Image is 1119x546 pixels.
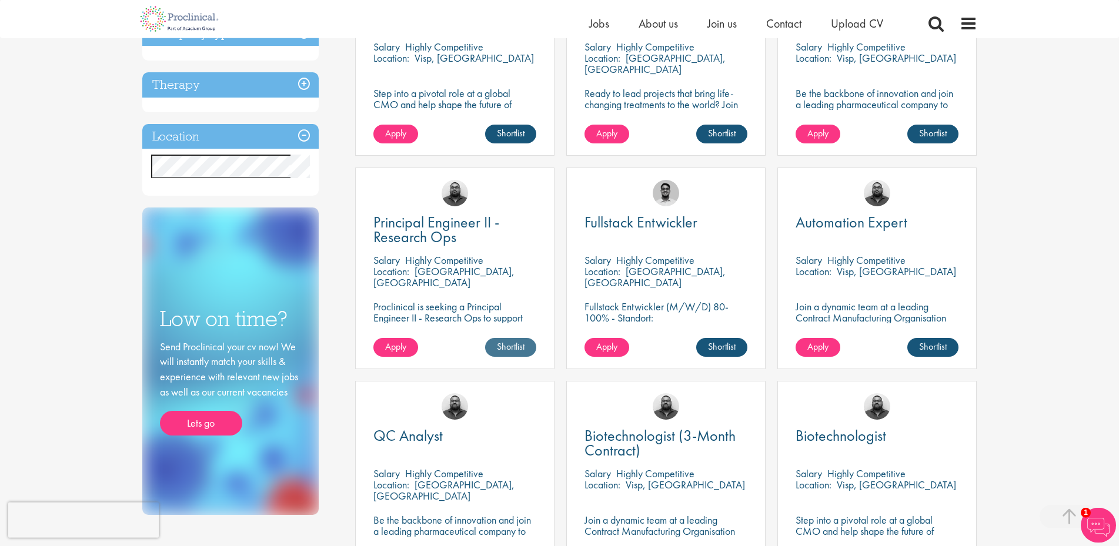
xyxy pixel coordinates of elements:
[8,503,159,538] iframe: reCAPTCHA
[584,301,747,357] p: Fullstack Entwickler (M/W/D) 80-100% - Standort: [GEOGRAPHIC_DATA], [GEOGRAPHIC_DATA] - Arbeitsze...
[616,467,694,480] p: Highly Competitive
[584,428,747,458] a: Biotechnologist (3-Month Contract)
[616,253,694,267] p: Highly Competitive
[373,428,536,443] a: QC Analyst
[373,264,409,278] span: Location:
[796,478,831,491] span: Location:
[796,253,822,267] span: Salary
[827,40,906,53] p: Highly Competitive
[405,253,483,267] p: Highly Competitive
[405,467,483,480] p: Highly Competitive
[1081,508,1091,518] span: 1
[584,338,629,357] a: Apply
[626,478,745,491] p: Visp, [GEOGRAPHIC_DATA]
[373,467,400,480] span: Salary
[584,426,736,460] span: Biotechnologist (3-Month Contract)
[707,16,737,31] a: Join us
[696,125,747,143] a: Shortlist
[796,301,958,357] p: Join a dynamic team at a leading Contract Manufacturing Organisation (CMO) and contribute to grou...
[485,125,536,143] a: Shortlist
[807,340,829,353] span: Apply
[837,264,956,278] p: Visp, [GEOGRAPHIC_DATA]
[796,125,840,143] a: Apply
[385,127,406,139] span: Apply
[796,40,822,53] span: Salary
[485,338,536,357] a: Shortlist
[373,215,536,244] a: Principal Engineer II - Research Ops
[584,40,611,53] span: Salary
[385,340,406,353] span: Apply
[584,51,620,65] span: Location:
[589,16,609,31] a: Jobs
[373,301,536,357] p: Proclinical is seeking a Principal Engineer II - Research Ops to support external engineering pro...
[1081,508,1116,543] img: Chatbot
[373,253,400,267] span: Salary
[796,212,907,232] span: Automation Expert
[831,16,883,31] a: Upload CV
[373,212,499,247] span: Principal Engineer II - Research Ops
[373,478,515,503] p: [GEOGRAPHIC_DATA], [GEOGRAPHIC_DATA]
[373,40,400,53] span: Salary
[160,339,301,436] div: Send Proclinical your cv now! We will instantly match your skills & experience with relevant new ...
[653,393,679,420] img: Ashley Bennett
[864,180,890,206] img: Ashley Bennett
[639,16,678,31] a: About us
[373,88,536,121] p: Step into a pivotal role at a global CMO and help shape the future of healthcare manufacturing.
[442,393,468,420] img: Ashley Bennett
[584,215,747,230] a: Fullstack Entwickler
[827,467,906,480] p: Highly Competitive
[142,72,319,98] h3: Therapy
[142,124,319,149] h3: Location
[864,393,890,420] img: Ashley Bennett
[160,307,301,330] h3: Low on time?
[907,125,958,143] a: Shortlist
[807,127,829,139] span: Apply
[796,215,958,230] a: Automation Expert
[796,467,822,480] span: Salary
[796,88,958,132] p: Be the backbone of innovation and join a leading pharmaceutical company to help keep life-changin...
[796,338,840,357] a: Apply
[796,51,831,65] span: Location:
[584,264,726,289] p: [GEOGRAPHIC_DATA], [GEOGRAPHIC_DATA]
[373,338,418,357] a: Apply
[827,253,906,267] p: Highly Competitive
[796,428,958,443] a: Biotechnologist
[584,264,620,278] span: Location:
[584,253,611,267] span: Salary
[584,467,611,480] span: Salary
[907,338,958,357] a: Shortlist
[837,478,956,491] p: Visp, [GEOGRAPHIC_DATA]
[766,16,801,31] a: Contact
[796,426,886,445] span: Biotechnologist
[596,340,617,353] span: Apply
[373,51,409,65] span: Location:
[696,338,747,357] a: Shortlist
[584,51,726,76] p: [GEOGRAPHIC_DATA], [GEOGRAPHIC_DATA]
[160,411,242,436] a: Lets go
[796,264,831,278] span: Location:
[405,40,483,53] p: Highly Competitive
[584,88,747,143] p: Ready to lead projects that bring life-changing treatments to the world? Join our client at the f...
[596,127,617,139] span: Apply
[373,125,418,143] a: Apply
[616,40,694,53] p: Highly Competitive
[442,180,468,206] img: Ashley Bennett
[584,212,697,232] span: Fullstack Entwickler
[373,478,409,491] span: Location:
[653,180,679,206] img: Timothy Deschamps
[373,264,515,289] p: [GEOGRAPHIC_DATA], [GEOGRAPHIC_DATA]
[584,478,620,491] span: Location:
[837,51,956,65] p: Visp, [GEOGRAPHIC_DATA]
